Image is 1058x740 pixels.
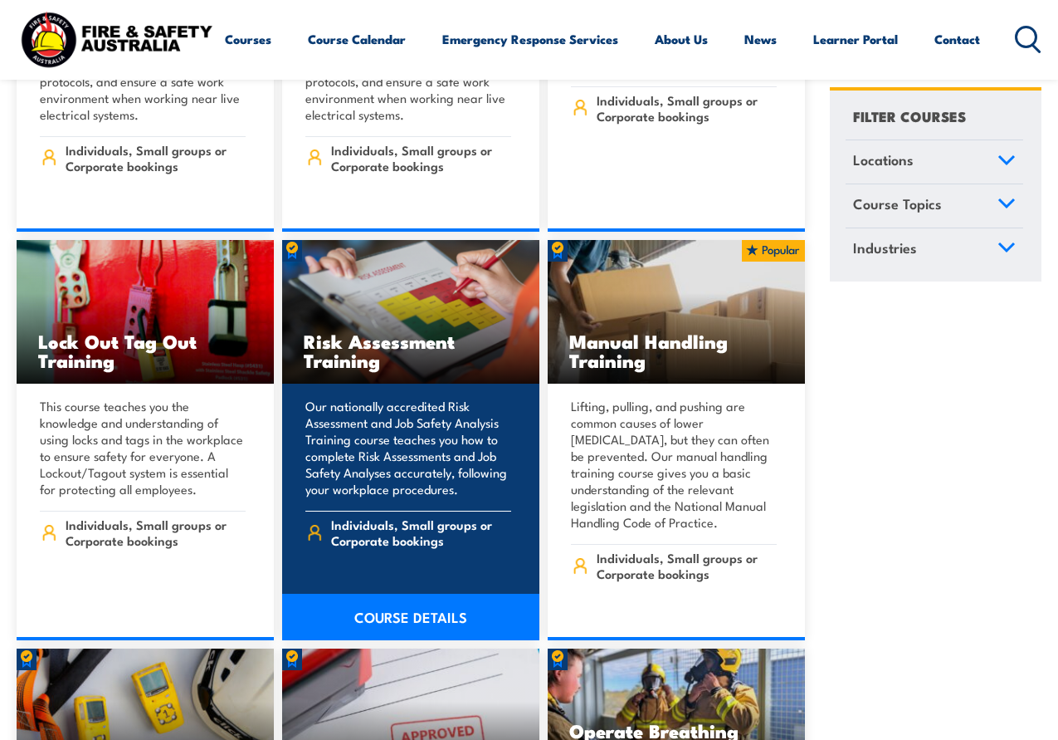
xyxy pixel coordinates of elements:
[813,19,898,59] a: Learner Portal
[282,240,539,384] a: Risk Assessment Training
[308,19,406,59] a: Course Calendar
[571,398,777,531] p: Lifting, pulling, and pushing are common causes of lower [MEDICAL_DATA], but they can often be pr...
[853,149,914,171] span: Locations
[282,240,539,384] img: Risk Assessment and Job Safety Analysis Training
[38,331,252,370] h3: Lock Out Tag Out Training
[305,398,511,497] p: Our nationally accredited Risk Assessment and Job Safety Analysis Training course teaches you how...
[853,236,917,258] span: Industries
[225,19,271,59] a: Courses
[282,594,539,640] a: COURSE DETAILS
[331,517,512,548] span: Individuals, Small groups or Corporate bookings
[853,105,966,127] h4: FILTER COURSES
[442,19,618,59] a: Emergency Response Services
[846,140,1023,184] a: Locations
[846,228,1023,271] a: Industries
[569,331,783,370] h3: Manual Handling Training
[655,19,708,59] a: About Us
[597,92,778,124] span: Individuals, Small groups or Corporate bookings
[66,142,246,174] span: Individuals, Small groups or Corporate bookings
[331,142,512,174] span: Individuals, Small groups or Corporate bookings
[853,193,942,215] span: Course Topics
[17,240,274,384] img: Lock Out Tag Out Training
[304,331,518,370] h3: Risk Assessment Training
[846,184,1023,228] a: Course Topics
[597,550,778,581] span: Individuals, Small groups or Corporate bookings
[66,517,246,548] span: Individuals, Small groups or Corporate bookings
[934,19,980,59] a: Contact
[744,19,777,59] a: News
[40,398,246,497] p: This course teaches you the knowledge and understanding of using locks and tags in the workplace ...
[548,240,805,384] img: Manual Handling Training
